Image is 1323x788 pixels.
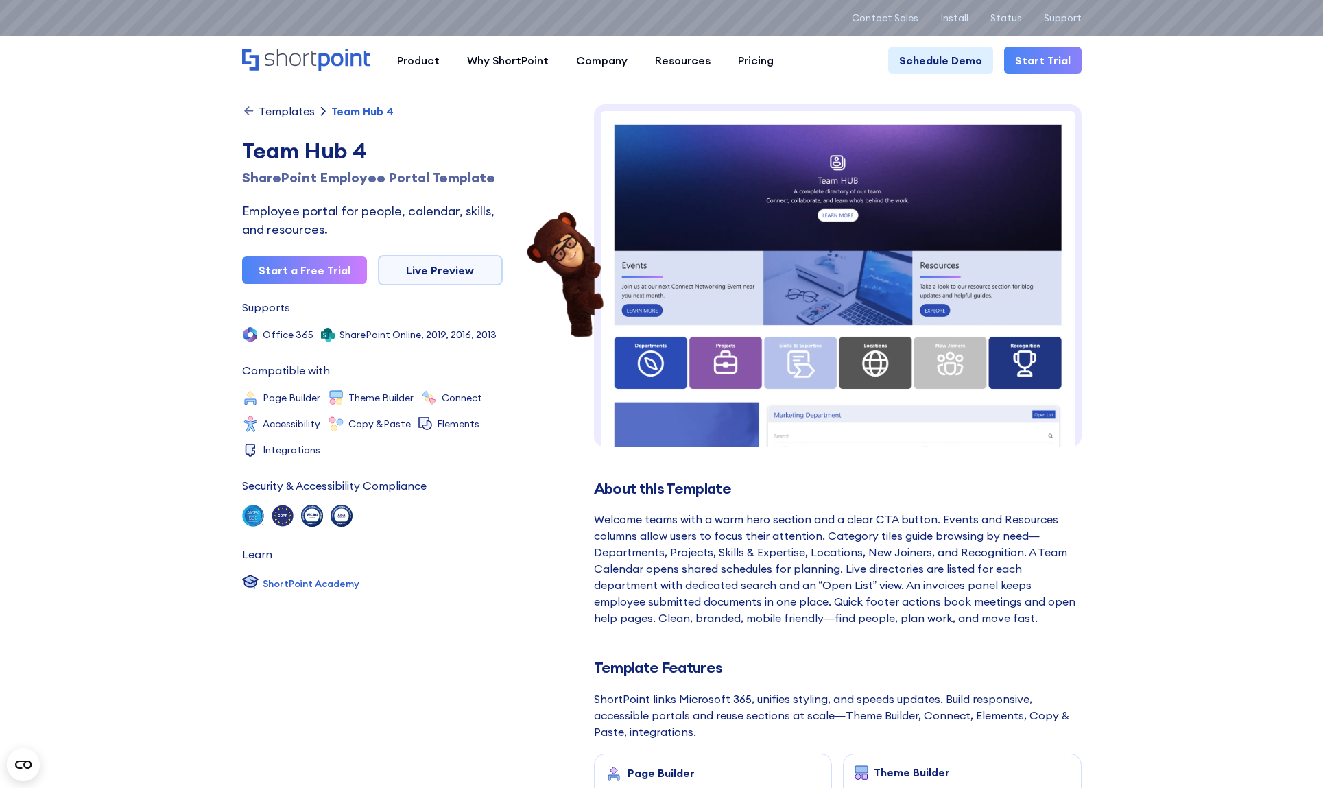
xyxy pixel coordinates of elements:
[594,511,1082,626] div: Welcome teams with a warm hero section and a clear CTA button. Events and Resources columns allow...
[348,419,411,429] div: Copy &Paste
[594,691,1082,740] div: ShortPoint links Microsoft 365, unifies styling, and speeds updates. Build responsive, accessible...
[242,365,330,376] div: Compatible with
[242,49,370,72] a: Home
[242,167,503,188] h1: SharePoint Employee Portal Template
[263,330,313,339] div: Office 365
[594,659,1082,676] h2: Template Features
[990,12,1022,23] a: Status
[874,766,950,778] div: Theme Builder
[331,106,394,117] div: Team Hub 4
[655,52,711,69] div: Resources
[242,104,315,118] a: Templates
[339,330,497,339] div: SharePoint Online, 2019, 2016, 2013
[259,106,315,117] div: Templates
[594,480,1082,497] h2: About this Template
[242,134,503,167] div: Team Hub 4
[1076,629,1323,788] iframe: Chat Widget
[7,748,40,781] button: Open CMP widget
[888,47,993,74] a: Schedule Demo
[437,419,479,429] div: Elements
[242,302,290,313] div: Supports
[576,52,628,69] div: Company
[378,255,503,285] a: Live Preview
[263,419,320,429] div: Accessibility
[242,505,264,527] img: soc 2
[1004,47,1082,74] a: Start Trial
[1044,12,1082,23] a: Support
[263,445,320,455] div: Integrations
[852,12,918,23] a: Contact Sales
[738,52,774,69] div: Pricing
[940,12,968,23] a: Install
[628,767,695,779] div: Page Builder
[641,47,724,74] a: Resources
[383,47,453,74] a: Product
[562,47,641,74] a: Company
[442,393,482,403] div: Connect
[242,256,367,284] a: Start a Free Trial
[242,202,503,239] div: Employee portal for people, calendar, skills, and resources.
[453,47,562,74] a: Why ShortPoint
[348,393,414,403] div: Theme Builder
[263,577,359,591] div: ShortPoint Academy
[724,47,787,74] a: Pricing
[397,52,440,69] div: Product
[242,549,272,560] div: Learn
[467,52,549,69] div: Why ShortPoint
[242,573,359,594] a: ShortPoint Academy
[242,480,427,491] div: Security & Accessibility Compliance
[263,393,320,403] div: Page Builder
